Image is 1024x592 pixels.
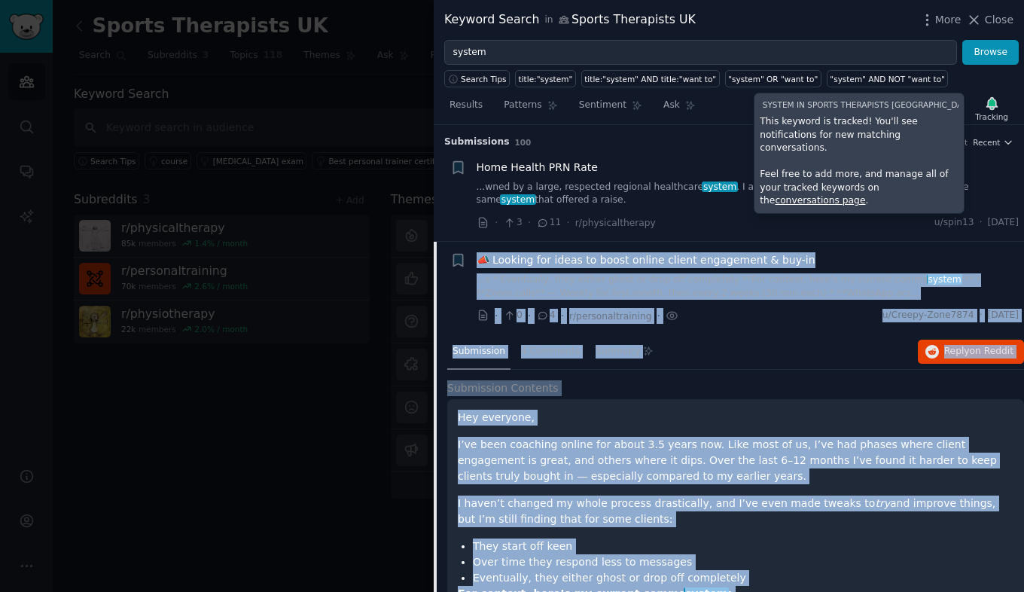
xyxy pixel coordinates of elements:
span: · [495,308,498,324]
a: "system" AND NOT "want to" [827,70,949,87]
li: Eventually, they either ghost or drop off completely [473,570,1013,586]
a: 📣 Looking for ideas to boost online client engagement & buy-in [477,252,815,268]
input: Try a keyword related to your business [444,40,957,66]
p: I’ve been coaching online for about 3.5 years now. Like most of us, I’ve had phases where client ... [458,437,1013,484]
span: Search Tips [461,74,507,84]
span: Recent [973,137,1000,148]
span: 0 [503,309,522,322]
span: system [927,274,963,285]
span: · [528,215,531,230]
span: Summary [596,345,640,359]
span: Ask [663,99,680,112]
span: Results [450,99,483,112]
span: 11 [536,216,561,230]
span: in [544,14,553,27]
button: Search Tips [444,70,510,87]
span: system [702,182,738,192]
span: system [500,194,536,205]
span: · [980,309,983,322]
a: "system" OR "want to" [725,70,821,87]
button: Tracking [970,93,1013,124]
span: · [657,308,660,324]
li: They start off keen [473,539,1013,554]
span: · [980,216,983,230]
span: 100 [515,138,532,147]
span: u/Creepy-Zone7874 [882,309,974,322]
a: ...s * Eventually, they either ghost or drop off completely **For context, here’s my current comm... [477,273,1019,300]
button: Browse [962,40,1019,66]
span: · [561,308,564,324]
button: Recent [973,137,1013,148]
div: "system" AND NOT "want to" [830,74,945,84]
div: title:"system" AND title:"want to" [584,74,716,84]
span: Submission Contents [447,380,559,396]
a: Patterns [498,93,562,124]
a: ...wned by a large, respected regional healthcaresystem. I am leaving for an outpatient position ... [477,181,1019,207]
span: Submission [453,345,505,359]
span: Reply [944,345,1013,359]
a: Results [444,93,488,124]
span: [DATE] [988,216,1019,230]
div: Tracking [975,111,1008,122]
div: title:"system" [519,74,573,84]
span: More [935,12,962,28]
span: [DATE] [988,309,1019,322]
span: Patterns [504,99,541,112]
span: 3 [503,216,522,230]
a: title:"system" AND title:"want to" [581,70,720,87]
span: r/personaltraining [569,311,652,322]
span: · [528,308,531,324]
div: "system" OR "want to" [728,74,818,84]
a: title:"system" [515,70,576,87]
span: 4 [536,309,555,322]
p: I haven’t changed my whole process drastically, and I’ve even made tweaks to and improve things, ... [458,496,1013,527]
span: r/physicaltherapy [575,218,656,228]
p: This keyword is tracked! You'll see notifications for new matching conversations. [760,115,958,155]
button: More [919,12,962,28]
span: · [495,215,498,230]
span: 4 Comments [521,345,580,359]
a: Sentiment [574,93,648,124]
li: Over time they respond less to messages [473,554,1013,570]
a: Ask [658,93,701,124]
span: on Reddit [970,346,1013,356]
div: Keyword Search Sports Therapists UK [444,11,696,29]
p: Feel free to add more, and manage all of your tracked keywords on the . [760,168,958,208]
span: system in Sports Therapists [GEOGRAPHIC_DATA] [763,100,975,109]
span: Sentiment [579,99,626,112]
button: Close [966,12,1013,28]
span: u/spin13 [934,216,974,230]
span: · [566,215,569,230]
em: try [875,497,890,509]
p: Hey everyone, [458,410,1013,426]
a: Home Health PRN Rate [477,160,598,175]
span: Submission s [444,136,510,149]
a: conversations page [775,195,865,206]
button: Replyon Reddit [918,340,1024,364]
span: Close [985,12,1013,28]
